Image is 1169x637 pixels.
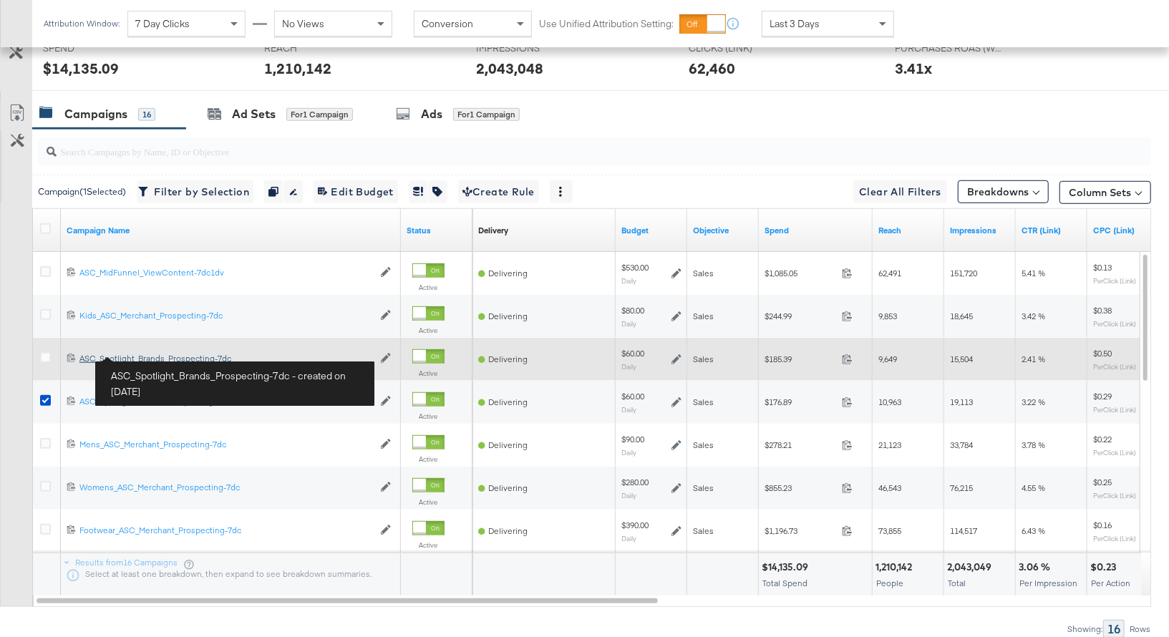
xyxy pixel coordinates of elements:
div: 3.41x [896,58,933,79]
span: IMPRESSIONS [476,42,583,55]
span: CLICKS (LINK) [689,42,796,55]
div: for 1 Campaign [286,108,353,121]
span: $244.99 [765,311,836,321]
span: 5.41 % [1022,268,1045,278]
span: REACH [264,42,372,55]
a: The total amount spent to date. [765,225,867,236]
span: 19,113 [950,397,973,407]
sub: Per Click (Link) [1093,534,1136,543]
span: Sales [693,482,714,493]
span: 76,215 [950,482,973,493]
span: Edit Budget [318,183,394,201]
span: $0.50 [1093,348,1112,359]
span: $855.23 [765,482,836,493]
div: 16 [138,108,155,121]
label: Active [412,326,445,335]
span: 21,123 [878,439,901,450]
button: Create Rule [458,180,539,203]
div: ASC_Spotlight_Denim_Prospecting-7dc [79,396,373,407]
span: Sales [693,397,714,407]
div: Womens_ASC_Merchant_Prospecting-7dc [79,482,373,493]
span: $0.16 [1093,520,1112,530]
sub: Per Click (Link) [1093,319,1136,328]
span: Delivering [488,439,528,450]
span: 4.55 % [1022,482,1045,493]
span: 6.43 % [1022,525,1045,536]
span: 10,963 [878,397,901,407]
div: Rows [1129,624,1151,634]
span: 151,720 [950,268,977,278]
a: The maximum amount you're willing to spend on your ads, on average each day or over the lifetime ... [621,225,681,236]
span: $0.13 [1093,262,1112,273]
span: Total [948,578,966,588]
label: Active [412,540,445,550]
a: Kids_ASC_Merchant_Prospecting-7dc [79,310,373,322]
button: Edit Budget [314,180,398,203]
div: $14,135.09 [43,58,119,79]
span: Sales [693,311,714,321]
a: ASC_MidFunnel_ViewContent-7dc1dv [79,267,373,279]
a: Womens_ASC_Merchant_Prospecting-7dc [79,482,373,494]
span: 33,784 [950,439,973,450]
span: Delivering [488,397,528,407]
span: 46,543 [878,482,901,493]
label: Use Unified Attribution Setting: [539,17,674,31]
div: 62,460 [689,58,735,79]
sub: Per Click (Link) [1093,276,1136,285]
span: Delivering [488,354,528,364]
span: Sales [693,439,714,450]
button: Filter by Selection [137,180,253,203]
span: $1,085.05 [765,268,836,278]
sub: Daily [621,405,636,414]
span: $0.38 [1093,305,1112,316]
span: $0.22 [1093,434,1112,444]
sub: Per Click (Link) [1093,491,1136,500]
a: ASC_Spotlight_Brands_Prospecting-7dc [79,353,373,365]
div: $60.00 [621,391,644,402]
button: Column Sets [1059,181,1151,204]
div: Footwear_ASC_Merchant_Prospecting-7dc [79,525,373,536]
span: 114,517 [950,525,977,536]
label: Active [412,283,445,292]
span: Delivering [488,482,528,493]
a: Mens_ASC_Merchant_Prospecting-7dc [79,439,373,451]
div: 2,043,049 [947,560,996,574]
label: Active [412,369,445,378]
span: 9,853 [878,311,897,321]
div: $280.00 [621,477,649,488]
div: for 1 Campaign [453,108,520,121]
sub: Daily [621,491,636,500]
div: Attribution Window: [43,19,120,29]
span: 15,504 [950,354,973,364]
span: Sales [693,525,714,536]
span: No Views [282,17,324,30]
div: $530.00 [621,262,649,273]
div: 3.06 % [1019,560,1054,574]
a: Your campaign's objective. [693,225,753,236]
span: $185.39 [765,354,836,364]
span: PURCHASES ROAS (WEBSITE EVENTS) [896,42,1003,55]
span: $176.89 [765,397,836,407]
span: 73,855 [878,525,901,536]
div: 1,210,142 [264,58,331,79]
div: ASC_MidFunnel_ViewContent-7dc1dv [79,267,373,278]
sub: Per Click (Link) [1093,405,1136,414]
span: Create Rule [462,183,535,201]
sub: Per Click (Link) [1093,448,1136,457]
span: 2.41 % [1022,354,1045,364]
sub: Daily [621,362,636,371]
span: Last 3 Days [770,17,820,30]
div: $80.00 [621,305,644,316]
a: Reflects the ability of your Ad Campaign to achieve delivery based on ad states, schedule and bud... [478,225,508,236]
sub: Daily [621,319,636,328]
span: $278.21 [765,439,836,450]
label: Active [412,454,445,464]
div: $390.00 [621,520,649,531]
span: Conversion [422,17,473,30]
span: 62,491 [878,268,901,278]
span: 3.22 % [1022,397,1045,407]
div: Showing: [1067,624,1103,634]
a: ASC_Spotlight_Denim_Prospecting-7dc [79,396,373,408]
span: $0.25 [1093,477,1112,487]
div: Kids_ASC_Merchant_Prospecting-7dc [79,310,373,321]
